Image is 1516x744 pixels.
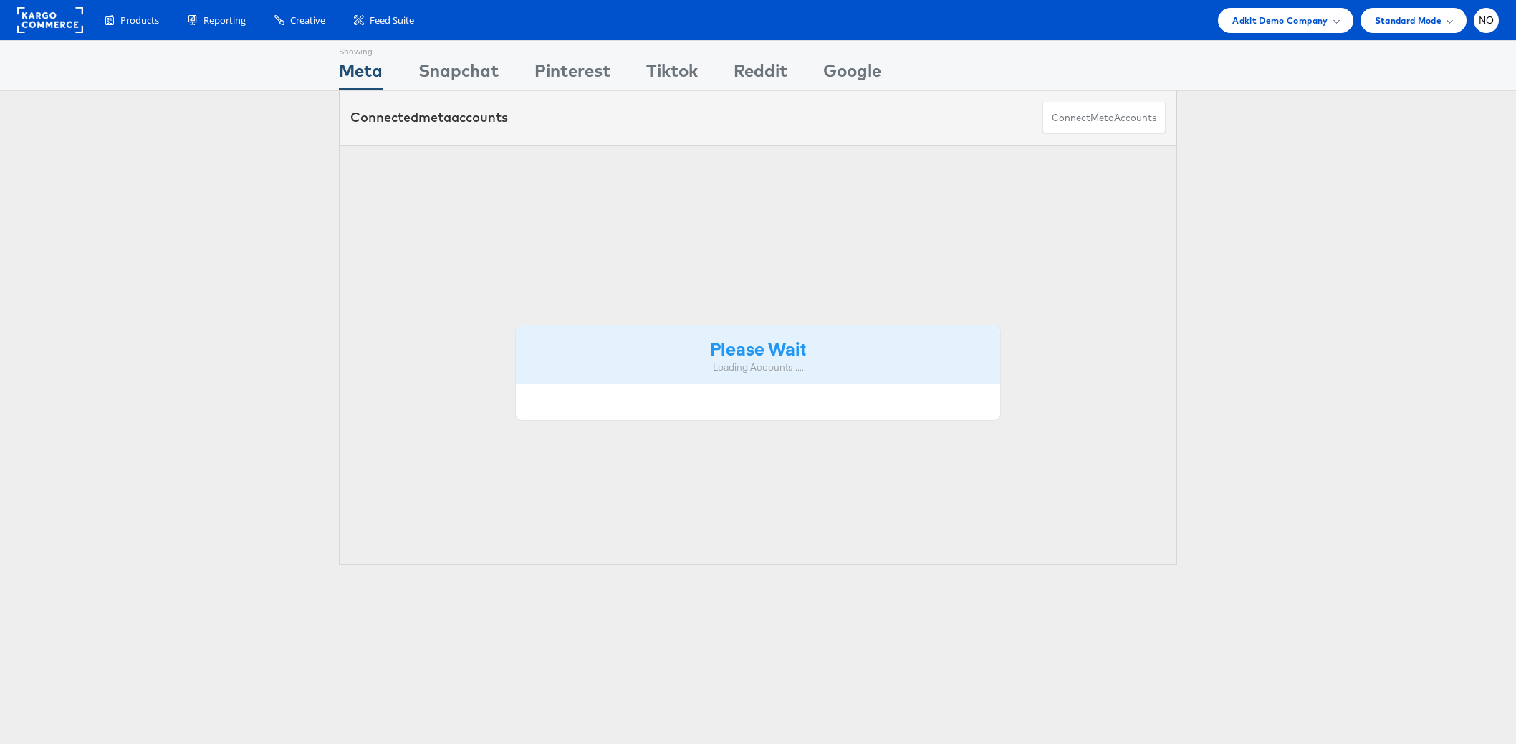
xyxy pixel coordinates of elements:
[120,14,159,27] span: Products
[823,58,881,90] div: Google
[370,14,414,27] span: Feed Suite
[534,58,610,90] div: Pinterest
[418,58,499,90] div: Snapchat
[527,361,989,374] div: Loading Accounts ....
[734,58,787,90] div: Reddit
[418,109,451,125] span: meta
[203,14,246,27] span: Reporting
[1090,111,1114,125] span: meta
[710,336,806,360] strong: Please Wait
[1232,13,1328,28] span: Adkit Demo Company
[339,41,383,58] div: Showing
[646,58,698,90] div: Tiktok
[339,58,383,90] div: Meta
[350,108,508,127] div: Connected accounts
[1479,16,1495,25] span: NO
[290,14,325,27] span: Creative
[1042,102,1166,134] button: ConnectmetaAccounts
[1375,13,1441,28] span: Standard Mode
